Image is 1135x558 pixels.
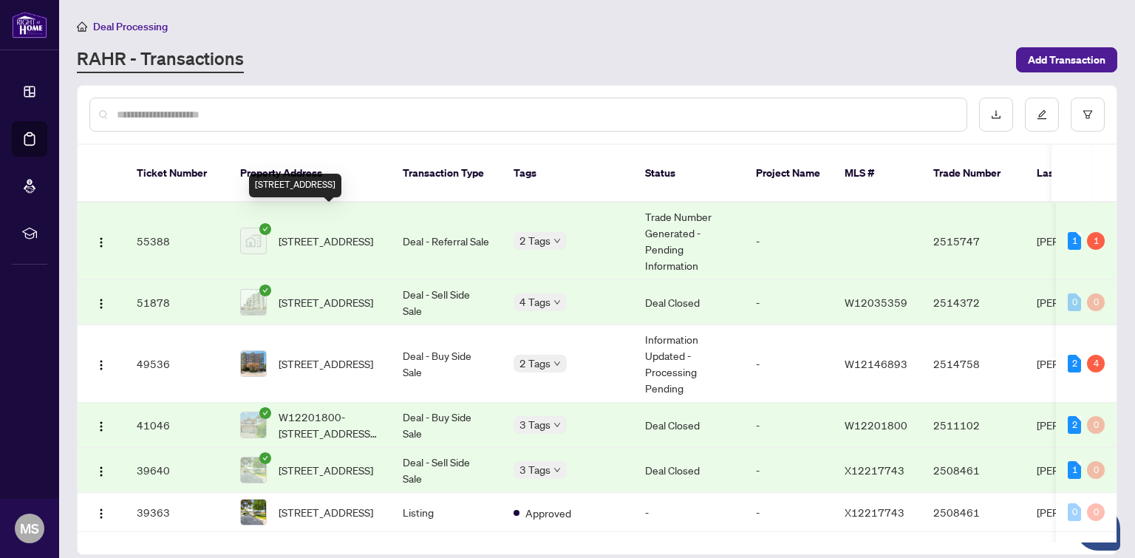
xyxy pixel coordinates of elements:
button: Logo [89,500,113,524]
td: 39363 [125,493,228,532]
span: download [991,109,1001,120]
div: 2 [1068,416,1081,434]
th: Ticket Number [125,145,228,203]
th: Trade Number [921,145,1025,203]
span: check-circle [259,285,271,296]
td: 49536 [125,325,228,403]
span: edit [1037,109,1047,120]
span: X12217743 [845,506,904,519]
img: Logo [95,466,107,477]
span: down [553,466,561,474]
td: Deal Closed [633,403,744,448]
span: Approved [525,505,571,521]
div: 2 [1068,355,1081,372]
div: [STREET_ADDRESS] [249,174,341,197]
span: Add Transaction [1028,48,1105,72]
span: down [553,299,561,306]
button: Logo [89,290,113,314]
td: - [744,203,833,280]
button: edit [1025,98,1059,132]
th: Project Name [744,145,833,203]
img: thumbnail-img [241,500,266,525]
th: Property Address [228,145,391,203]
img: logo [12,11,47,38]
td: Trade Number Generated - Pending Information [633,203,744,280]
span: 3 Tags [519,461,551,478]
td: - [633,493,744,532]
img: Logo [95,298,107,310]
td: 2515747 [921,203,1025,280]
img: thumbnail-img [241,290,266,315]
th: Transaction Type [391,145,502,203]
td: Information Updated - Processing Pending [633,325,744,403]
td: 2511102 [921,403,1025,448]
td: - [744,325,833,403]
td: Deal - Sell Side Sale [391,448,502,493]
td: Listing [391,493,502,532]
button: download [979,98,1013,132]
button: Logo [89,352,113,375]
img: Logo [95,237,107,248]
td: Deal - Buy Side Sale [391,403,502,448]
span: W12146893 [845,357,907,370]
div: 1 [1068,461,1081,479]
img: thumbnail-img [241,228,266,254]
span: X12217743 [845,463,904,477]
span: [STREET_ADDRESS] [279,504,373,520]
span: 2 Tags [519,232,551,249]
span: home [77,21,87,32]
th: MLS # [833,145,921,203]
div: 0 [1087,293,1105,311]
td: 55388 [125,203,228,280]
div: 0 [1087,416,1105,434]
span: W12035359 [845,296,907,309]
span: 2 Tags [519,355,551,372]
td: - [744,280,833,325]
td: - [744,403,833,448]
td: Deal - Sell Side Sale [391,280,502,325]
td: 39640 [125,448,228,493]
button: Add Transaction [1016,47,1117,72]
span: down [553,237,561,245]
span: Deal Processing [93,20,168,33]
span: [STREET_ADDRESS] [279,233,373,249]
a: RAHR - Transactions [77,47,244,73]
button: Logo [89,413,113,437]
button: filter [1071,98,1105,132]
td: Deal Closed [633,280,744,325]
td: 41046 [125,403,228,448]
span: MS [20,518,39,539]
td: 2508461 [921,493,1025,532]
span: check-circle [259,452,271,464]
div: 0 [1068,293,1081,311]
td: 2508461 [921,448,1025,493]
button: Logo [89,458,113,482]
div: 0 [1087,503,1105,521]
img: Logo [95,359,107,371]
td: 2514758 [921,325,1025,403]
img: thumbnail-img [241,351,266,376]
td: Deal Closed [633,448,744,493]
img: thumbnail-img [241,457,266,483]
td: - [744,448,833,493]
th: Tags [502,145,633,203]
span: [STREET_ADDRESS] [279,294,373,310]
div: 1 [1087,232,1105,250]
th: Status [633,145,744,203]
img: thumbnail-img [241,412,266,438]
span: [STREET_ADDRESS] [279,462,373,478]
td: 2514372 [921,280,1025,325]
img: Logo [95,508,107,520]
td: - [744,493,833,532]
span: filter [1083,109,1093,120]
span: check-circle [259,407,271,419]
span: 3 Tags [519,416,551,433]
td: 51878 [125,280,228,325]
td: Deal - Buy Side Sale [391,325,502,403]
div: 4 [1087,355,1105,372]
span: W12201800 [845,418,907,432]
img: Logo [95,421,107,432]
td: Deal - Referral Sale [391,203,502,280]
span: down [553,421,561,429]
div: 0 [1068,503,1081,521]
